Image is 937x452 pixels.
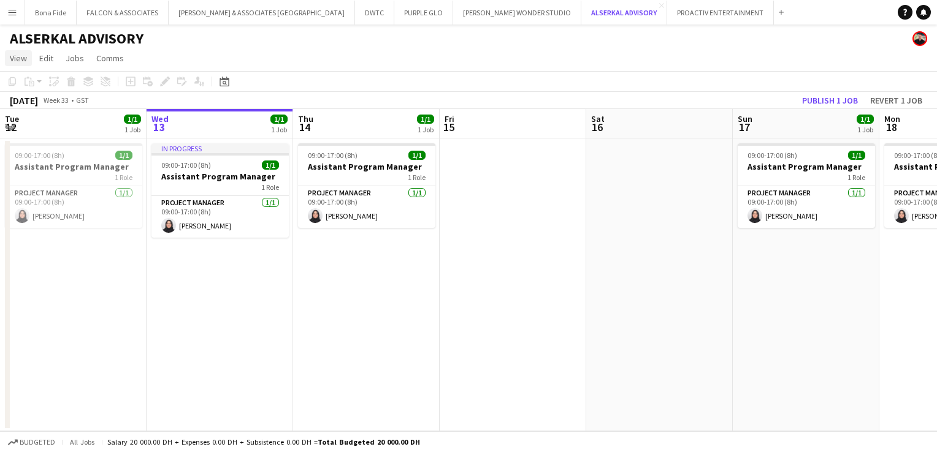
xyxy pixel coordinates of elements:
span: 13 [150,120,169,134]
span: 1 Role [261,183,279,192]
span: Week 33 [40,96,71,105]
h3: Assistant Program Manager [151,171,289,182]
span: 09:00-17:00 (8h) [308,151,358,160]
app-user-avatar: Glenn Lloyd [912,31,927,46]
a: Edit [34,50,58,66]
span: 09:00-17:00 (8h) [748,151,797,160]
button: PROACTIV ENTERTAINMENT [667,1,774,24]
app-card-role: Project Manager1/109:00-17:00 (8h)[PERSON_NAME] [298,186,435,228]
div: 1 Job [271,125,287,134]
button: DWTC [355,1,394,24]
span: 1/1 [408,151,426,160]
a: Comms [91,50,129,66]
h3: Assistant Program Manager [5,161,142,172]
div: [DATE] [10,94,38,107]
span: 18 [882,120,900,134]
span: Sat [591,113,605,124]
app-job-card: In progress09:00-17:00 (8h)1/1Assistant Program Manager1 RoleProject Manager1/109:00-17:00 (8h)[P... [151,143,289,238]
span: 1 Role [408,173,426,182]
button: Publish 1 job [797,92,863,108]
app-card-role: Project Manager1/109:00-17:00 (8h)[PERSON_NAME] [151,196,289,238]
span: 1/1 [270,115,288,124]
div: Salary 20 000.00 DH + Expenses 0.00 DH + Subsistence 0.00 DH = [107,437,420,446]
span: 17 [736,120,752,134]
h3: Assistant Program Manager [298,161,435,172]
button: [PERSON_NAME] WONDER STUDIO [453,1,581,24]
div: 1 Job [124,125,140,134]
div: 1 Job [857,125,873,134]
div: In progress [151,143,289,153]
button: Bona Fide [25,1,77,24]
span: 1 Role [115,173,132,182]
span: 1/1 [857,115,874,124]
div: 1 Job [418,125,434,134]
a: View [5,50,32,66]
app-card-role: Project Manager1/109:00-17:00 (8h)[PERSON_NAME] [738,186,875,228]
span: Mon [884,113,900,124]
button: PURPLE GLO [394,1,453,24]
span: 09:00-17:00 (8h) [15,151,64,160]
button: [PERSON_NAME] & ASSOCIATES [GEOGRAPHIC_DATA] [169,1,355,24]
a: Jobs [61,50,89,66]
span: Total Budgeted 20 000.00 DH [318,437,420,446]
span: 14 [296,120,313,134]
span: Edit [39,53,53,64]
span: 1/1 [124,115,141,124]
button: Budgeted [6,435,57,449]
span: View [10,53,27,64]
span: 12 [3,120,19,134]
app-card-role: Project Manager1/109:00-17:00 (8h)[PERSON_NAME] [5,186,142,228]
div: GST [76,96,89,105]
span: 15 [443,120,454,134]
span: Wed [151,113,169,124]
app-job-card: 09:00-17:00 (8h)1/1Assistant Program Manager1 RoleProject Manager1/109:00-17:00 (8h)[PERSON_NAME] [738,143,875,228]
span: 1/1 [262,160,279,170]
span: Comms [96,53,124,64]
span: 09:00-17:00 (8h) [161,160,211,170]
span: All jobs [67,437,97,446]
span: 1/1 [115,151,132,160]
app-job-card: 09:00-17:00 (8h)1/1Assistant Program Manager1 RoleProject Manager1/109:00-17:00 (8h)[PERSON_NAME] [5,143,142,228]
span: 1/1 [848,151,865,160]
h1: ALSERKAL ADVISORY [10,29,143,48]
span: 16 [589,120,605,134]
span: 1 Role [847,173,865,182]
button: ALSERKAL ADVISORY [581,1,667,24]
span: Fri [445,113,454,124]
h3: Assistant Program Manager [738,161,875,172]
button: FALCON & ASSOCIATES [77,1,169,24]
span: Jobs [66,53,84,64]
span: Tue [5,113,19,124]
button: Revert 1 job [865,92,927,108]
app-job-card: 09:00-17:00 (8h)1/1Assistant Program Manager1 RoleProject Manager1/109:00-17:00 (8h)[PERSON_NAME] [298,143,435,228]
span: Sun [738,113,752,124]
span: 1/1 [417,115,434,124]
span: Budgeted [20,438,55,446]
span: Thu [298,113,313,124]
